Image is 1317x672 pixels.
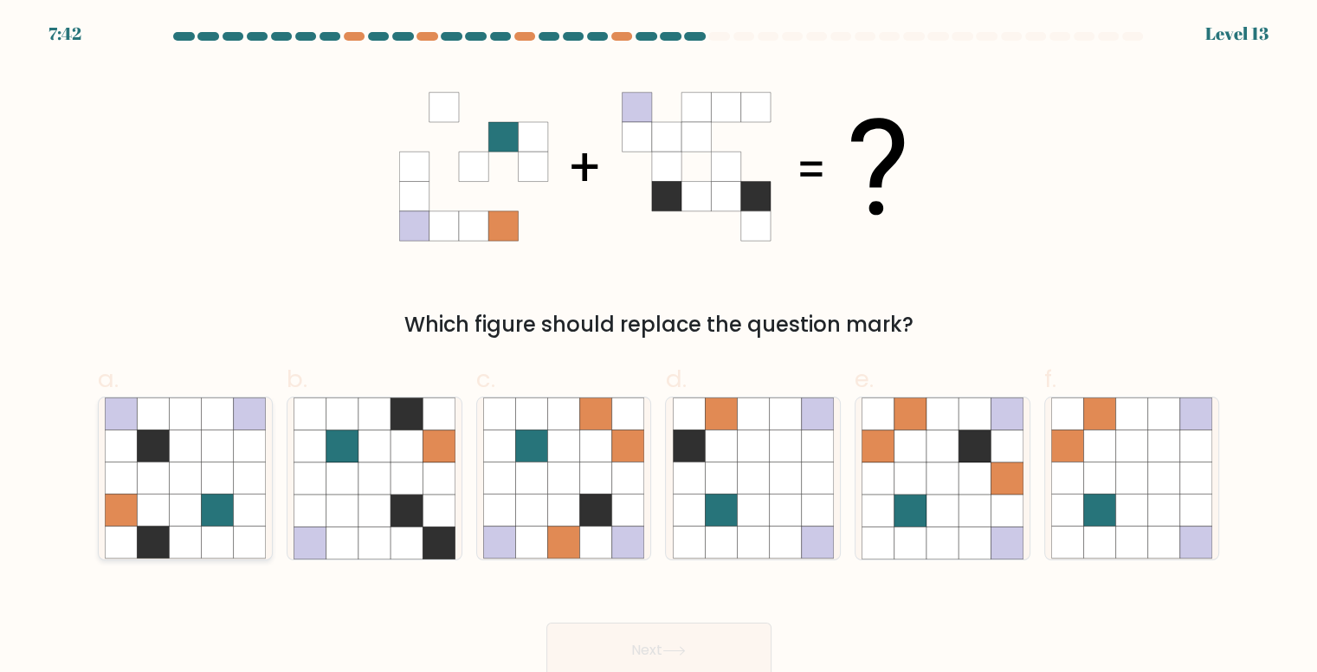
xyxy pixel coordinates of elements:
span: e. [855,362,874,396]
span: f. [1044,362,1056,396]
span: a. [98,362,119,396]
span: d. [665,362,686,396]
div: Which figure should replace the question mark? [108,309,1210,340]
span: c. [476,362,495,396]
span: b. [287,362,307,396]
div: 7:42 [48,21,81,47]
div: Level 13 [1205,21,1269,47]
